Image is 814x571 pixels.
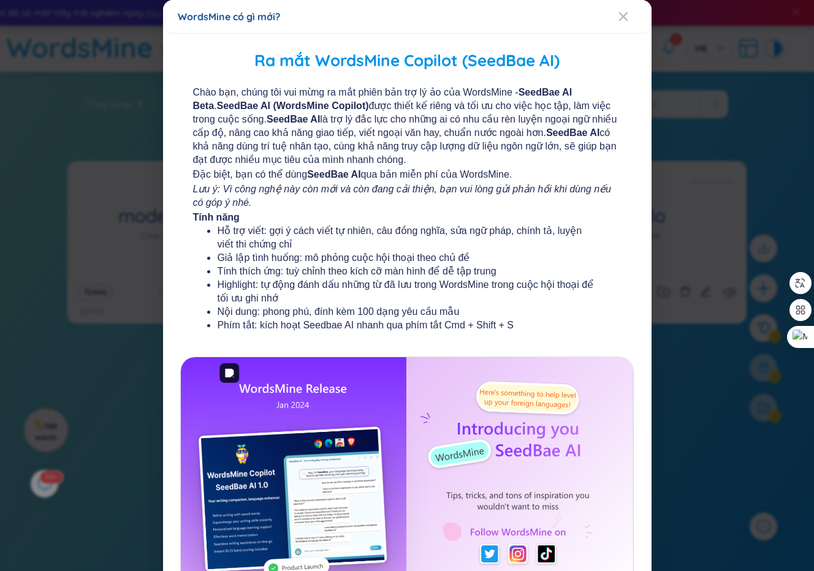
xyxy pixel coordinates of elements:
b: SeedBae AI [307,169,360,180]
span: Chào bạn, chúng tôi vui mừng ra mắt phiên bản trợ lý ảo của WordsMine - . được thiết kế riêng và ... [192,86,622,167]
li: Highlight: tự động đánh dấu những từ đã lưu trong WordsMine trong cuộc hội thoại để tối ưu ghi nhớ [217,278,597,305]
li: Giả lập tình huống: mô phỏng cuộc hội thoại theo chủ đề [217,251,597,265]
li: Tính thích ứng: tuỳ chỉnh theo kích cỡ màn hình để dễ tập trung [217,265,597,278]
li: Nội dung: phong phú, đính kèm 100 dạng yêu cầu mẫu [217,305,597,319]
li: Hỗ trợ viết: gợi ý cách viết tự nhiên, câu đồng nghĩa, sửa ngữ pháp, chính tả, luyện viết thi chứ... [217,224,597,251]
b: SeedBae AI [546,127,599,138]
div: WordsMine có gì mới? [178,10,637,23]
li: Phím tắt: kích hoạt Seedbae AI nhanh qua phím tắt Cmd + Shift + S [217,319,597,332]
i: Lưu ý: Vì công nghệ này còn mới và còn đang cải thiện, bạn vui lòng gửi phản hồi khi dùng nếu có ... [192,184,611,208]
b: SeedBae AI Beta [192,87,572,111]
b: SeedBae AI (WordsMine Copilot) [216,100,368,111]
b: SeedBae AI [266,114,319,124]
h2: Ra mắt WordsMine Copilot (SeedBae AI) [180,48,634,74]
span: Đặc biệt, bạn có thể dùng qua bản miễn phí của WordsMine. [192,168,622,181]
b: Tính năng [192,212,239,222]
